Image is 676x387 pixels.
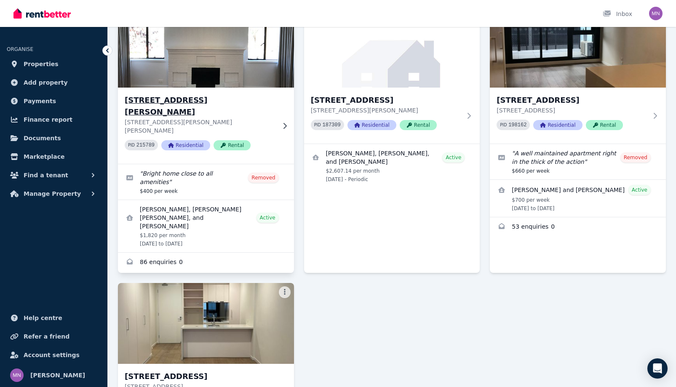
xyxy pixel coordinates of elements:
span: Rental [214,140,251,150]
button: Find a tenant [7,167,101,184]
span: Residential [161,140,210,150]
a: Refer a friend [7,328,101,345]
span: Residential [347,120,396,130]
span: Add property [24,77,68,88]
a: Help centre [7,310,101,326]
div: Open Intercom Messenger [647,358,668,379]
a: Edit listing: A well maintained apartment right in the thick of the action [490,144,666,179]
span: Manage Property [24,189,81,199]
a: View details for Sara Hancock, Connor Findlay, and Eliza Collier [118,200,294,252]
span: Payments [24,96,56,106]
a: Enquiries for 61 Condon Street, Kennington [118,253,294,273]
span: Documents [24,133,61,143]
span: Find a tenant [24,170,68,180]
p: [STREET_ADDRESS] [497,106,647,115]
small: PID [128,143,135,147]
a: Add property [7,74,101,91]
a: Enquiries for 85 Market Street, South Melbourne [490,217,666,238]
span: Residential [533,120,582,130]
a: 85 Market Street, South Melbourne[STREET_ADDRESS][STREET_ADDRESS]PID 198162ResidentialRental [490,7,666,144]
button: More options [279,286,291,298]
span: ORGANISE [7,46,33,52]
span: Finance report [24,115,72,125]
a: View details for Ariya Uttayochat and Rangsima Traiwet [490,180,666,217]
small: PID [500,123,507,127]
a: Marketplace [7,148,101,165]
p: [STREET_ADDRESS][PERSON_NAME] [311,106,462,115]
code: 198162 [508,122,526,128]
img: 85 Market Street, South Melbourne [490,7,666,88]
span: [PERSON_NAME] [30,370,85,380]
a: Documents [7,130,101,147]
a: 71 Station Street, Carlton[STREET_ADDRESS][STREET_ADDRESS][PERSON_NAME]PID 187309ResidentialRental [304,7,480,144]
img: 514/85 Market Street, South Melbourne [118,283,294,364]
a: View details for Ryle Nadurata, Willa Campbell, and Mia Casey [304,144,480,188]
h3: [STREET_ADDRESS][PERSON_NAME] [125,94,275,118]
a: Finance report [7,111,101,128]
img: 61 Condon Street, Kennington [114,5,299,90]
span: Rental [400,120,437,130]
div: Inbox [603,10,632,18]
a: Payments [7,93,101,109]
span: Refer a friend [24,331,69,342]
img: RentBetter [13,7,71,20]
h3: [STREET_ADDRESS] [311,94,462,106]
a: Edit listing: Bright home close to all amenities [118,164,294,200]
h3: [STREET_ADDRESS] [125,371,275,382]
code: 187309 [323,122,341,128]
img: 71 Station Street, Carlton [304,7,480,88]
small: PID [314,123,321,127]
p: [STREET_ADDRESS][PERSON_NAME][PERSON_NAME] [125,118,275,135]
img: Maricel Nadurata [649,7,663,20]
a: Account settings [7,347,101,363]
code: 215789 [136,142,155,148]
a: 61 Condon Street, Kennington[STREET_ADDRESS][PERSON_NAME][STREET_ADDRESS][PERSON_NAME][PERSON_NAM... [118,7,294,164]
span: Help centre [24,313,62,323]
button: Manage Property [7,185,101,202]
span: Properties [24,59,59,69]
span: Rental [586,120,623,130]
span: Account settings [24,350,80,360]
h3: [STREET_ADDRESS] [497,94,647,106]
img: Maricel Nadurata [10,368,24,382]
a: Properties [7,56,101,72]
span: Marketplace [24,152,64,162]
